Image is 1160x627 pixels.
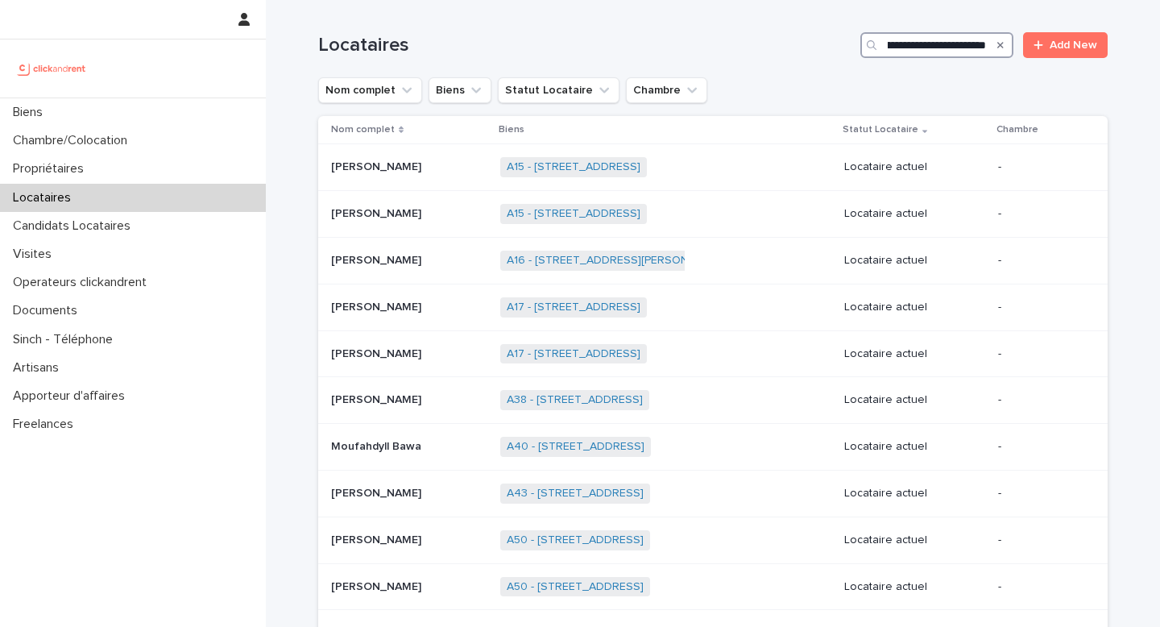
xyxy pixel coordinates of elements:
[998,487,1082,500] p: -
[507,393,643,407] a: A38 - [STREET_ADDRESS]
[6,303,90,318] p: Documents
[507,207,640,221] a: A15 - [STREET_ADDRESS]
[844,580,985,594] p: Locataire actuel
[507,347,640,361] a: A17 - [STREET_ADDRESS]
[331,297,425,314] p: [PERSON_NAME]
[844,254,985,268] p: Locataire actuel
[507,580,644,594] a: A50 - [STREET_ADDRESS]
[6,190,84,206] p: Locataires
[843,121,918,139] p: Statut Locataire
[998,301,1082,314] p: -
[331,157,425,174] p: [PERSON_NAME]
[6,247,64,262] p: Visites
[998,534,1082,547] p: -
[318,330,1108,377] tr: [PERSON_NAME][PERSON_NAME] A17 - [STREET_ADDRESS] Locataire actuel-
[318,377,1108,424] tr: [PERSON_NAME][PERSON_NAME] A38 - [STREET_ADDRESS] Locataire actuel-
[318,424,1108,471] tr: Moufahdyll BawaMoufahdyll Bawa A40 - [STREET_ADDRESS] Locataire actuel-
[844,207,985,221] p: Locataire actuel
[6,388,138,404] p: Apporteur d'affaires
[318,34,854,57] h1: Locataires
[844,301,985,314] p: Locataire actuel
[6,360,72,376] p: Artisans
[318,284,1108,330] tr: [PERSON_NAME][PERSON_NAME] A17 - [STREET_ADDRESS] Locataire actuel-
[6,161,97,176] p: Propriétaires
[331,390,425,407] p: [PERSON_NAME]
[6,417,86,432] p: Freelances
[318,470,1108,517] tr: [PERSON_NAME][PERSON_NAME] A43 - [STREET_ADDRESS] Locataire actuel-
[1023,32,1108,58] a: Add New
[844,160,985,174] p: Locataire actuel
[507,160,640,174] a: A15 - [STREET_ADDRESS]
[998,207,1082,221] p: -
[318,144,1108,191] tr: [PERSON_NAME][PERSON_NAME] A15 - [STREET_ADDRESS] Locataire actuel-
[499,121,524,139] p: Biens
[507,440,644,454] a: A40 - [STREET_ADDRESS]
[331,251,425,268] p: [PERSON_NAME]
[429,77,491,103] button: Biens
[331,121,395,139] p: Nom complet
[507,487,644,500] a: A43 - [STREET_ADDRESS]
[998,580,1082,594] p: -
[998,160,1082,174] p: -
[844,534,985,547] p: Locataire actuel
[844,393,985,407] p: Locataire actuel
[13,52,91,85] img: UCB0brd3T0yccxBKYDjQ
[844,347,985,361] p: Locataire actuel
[844,487,985,500] p: Locataire actuel
[998,347,1082,361] p: -
[998,440,1082,454] p: -
[331,344,425,361] p: [PERSON_NAME]
[331,484,425,500] p: [PERSON_NAME]
[318,191,1108,238] tr: [PERSON_NAME][PERSON_NAME] A15 - [STREET_ADDRESS] Locataire actuel-
[6,105,56,120] p: Biens
[331,530,425,547] p: [PERSON_NAME]
[860,32,1013,58] input: Search
[318,517,1108,563] tr: [PERSON_NAME][PERSON_NAME] A50 - [STREET_ADDRESS] Locataire actuel-
[844,440,985,454] p: Locataire actuel
[626,77,707,103] button: Chambre
[6,275,159,290] p: Operateurs clickandrent
[507,254,729,268] a: A16 - [STREET_ADDRESS][PERSON_NAME]
[331,437,425,454] p: Moufahdyll Bawa
[507,301,640,314] a: A17 - [STREET_ADDRESS]
[507,534,644,547] a: A50 - [STREET_ADDRESS]
[318,563,1108,610] tr: [PERSON_NAME][PERSON_NAME] A50 - [STREET_ADDRESS] Locataire actuel-
[6,332,126,347] p: Sinch - Téléphone
[318,77,422,103] button: Nom complet
[331,577,425,594] p: [PERSON_NAME]
[1050,39,1097,51] span: Add New
[998,254,1082,268] p: -
[498,77,619,103] button: Statut Locataire
[331,204,425,221] p: [PERSON_NAME]
[6,218,143,234] p: Candidats Locataires
[996,121,1038,139] p: Chambre
[998,393,1082,407] p: -
[6,133,140,148] p: Chambre/Colocation
[318,237,1108,284] tr: [PERSON_NAME][PERSON_NAME] A16 - [STREET_ADDRESS][PERSON_NAME] Locataire actuel-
